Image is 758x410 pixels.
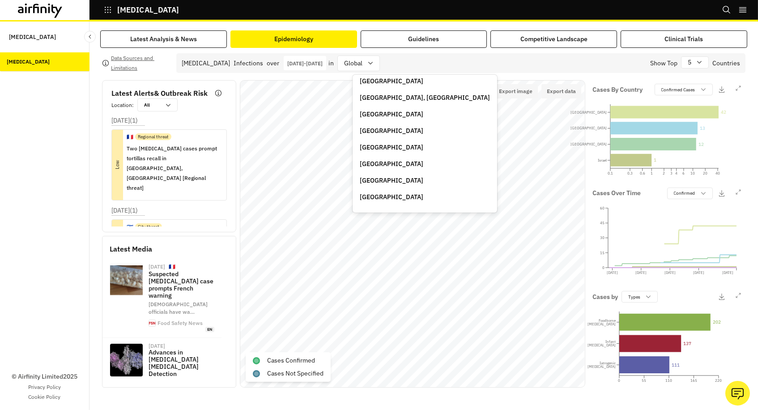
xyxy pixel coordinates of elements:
p: 🇫🇷 [169,263,175,271]
p: 🇫🇷 [127,133,133,141]
div: Clinical Trials [665,34,703,44]
div: Food Safety News [158,320,203,326]
button: [MEDICAL_DATA] [104,2,179,17]
div: [DATE] [149,343,165,349]
p: Advances in [MEDICAL_DATA] [MEDICAL_DATA] Detection [149,349,214,377]
button: Interact with the calendar and add the check-in date for your trip. [284,56,326,70]
tspan: 12 [698,141,704,147]
tspan: 60 [600,206,605,210]
tspan: Israel [598,158,607,162]
tspan: [GEOGRAPHIC_DATA] [571,110,607,115]
p: Latest Alerts & Outbreak Risk [111,88,208,98]
p: [DATE] - [DATE] [287,60,323,67]
tspan: 0.3 [627,171,633,175]
tspan: [DATE] [722,270,733,274]
p: [GEOGRAPHIC_DATA] [360,77,423,86]
tspan: 42 [721,109,726,115]
button: Search [722,2,731,17]
div: Guidelines [408,34,439,44]
button: Export data [541,84,581,98]
a: Privacy Policy [28,383,61,391]
p: Suspected [MEDICAL_DATA] case prompts French warning [149,270,214,299]
p: City threat [138,223,159,230]
button: Ask our analysts [725,381,750,406]
p: Data Sources and Limitations [111,53,169,73]
div: Competitive Landscape [520,34,588,44]
tspan: 0 [618,378,621,383]
button: Data Sources and Limitations [102,56,169,70]
canvas: Map [240,81,584,387]
tspan: Infant [605,340,616,344]
tspan: 55 [642,378,647,383]
tspan: 0.1 [608,171,613,175]
tspan: [DATE] [635,270,647,274]
tspan: [MEDICAL_DATA] [588,322,616,326]
p: © Airfinity Limited 2025 [12,372,77,381]
tspan: 111 [672,362,680,368]
p: [GEOGRAPHIC_DATA] [360,110,423,119]
tspan: Foodborne [599,318,616,323]
img: cropped-siteicon-270x270.png [149,320,155,326]
p: Cases Confirmed [267,356,315,365]
div: [DATE] [149,264,165,269]
p: 5 [688,58,691,67]
tspan: 2 [663,171,665,175]
p: Cases Over Time [592,188,641,198]
tspan: [MEDICAL_DATA] [588,364,616,369]
p: [GEOGRAPHIC_DATA] [360,143,423,152]
span: [DEMOGRAPHIC_DATA] officials have wa … [149,301,208,315]
a: Cookie Policy [29,393,61,401]
tspan: Iatrogenic [600,361,616,365]
tspan: 0 [602,265,605,270]
p: Confirmed Cases [661,86,695,93]
tspan: [DATE] [607,270,618,274]
span: en [205,327,214,333]
tspan: [GEOGRAPHIC_DATA] [571,142,607,146]
p: Countries [712,59,740,68]
p: Location : [111,101,134,109]
p: Regional threat [138,133,169,140]
tspan: 30 [600,235,605,240]
tspan: 1 [651,171,653,175]
p: over [267,59,279,68]
div: [MEDICAL_DATA] [7,58,50,66]
p: Viet Nam [360,209,386,218]
p: Cases by [592,292,618,302]
tspan: 40 [715,171,720,175]
tspan: 10 [691,171,695,175]
img: garlic-france-botulism-sept-25.png [110,264,143,296]
p: Latest Media [110,243,229,254]
tspan: [DATE] [664,270,676,274]
div: Epidemiology [274,34,313,44]
tspan: [MEDICAL_DATA] [588,343,616,348]
p: Show Top [650,59,677,68]
p: [DATE] ( 1 ) [111,206,138,215]
p: [GEOGRAPHIC_DATA], [GEOGRAPHIC_DATA] [360,93,490,102]
div: [MEDICAL_DATA] [182,59,230,68]
p: [GEOGRAPHIC_DATA] [360,192,423,202]
button: Export image [494,84,538,98]
button: Close Sidebar [84,31,96,43]
p: [GEOGRAPHIC_DATA] [360,126,423,136]
tspan: 20 [703,171,707,175]
tspan: 4 [675,171,677,175]
tspan: 165 [690,378,697,383]
p: Cases By Country [592,85,643,94]
img: botulinum-neurotoxin-federal-select-agent.jpg [110,344,143,376]
p: [GEOGRAPHIC_DATA] [360,159,423,169]
p: Confirmed [674,190,695,196]
p: [MEDICAL_DATA] [117,6,179,14]
tspan: 6 [683,171,685,175]
div: Latest Analysis & News [130,34,197,44]
tspan: 202 [713,320,721,325]
p: in [328,59,334,68]
p: [MEDICAL_DATA] [9,29,56,45]
tspan: [DATE] [693,270,704,274]
p: Types [628,294,640,300]
tspan: 13 [700,125,705,131]
p: 🇮🇱 [127,223,133,231]
p: Cases Not Specified [267,369,324,378]
tspan: [GEOGRAPHIC_DATA] [571,126,607,130]
p: Two [MEDICAL_DATA] cases prompt tortillas recall in [GEOGRAPHIC_DATA], [GEOGRAPHIC_DATA] [Regiona... [127,144,219,193]
tspan: 45 [600,221,605,225]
